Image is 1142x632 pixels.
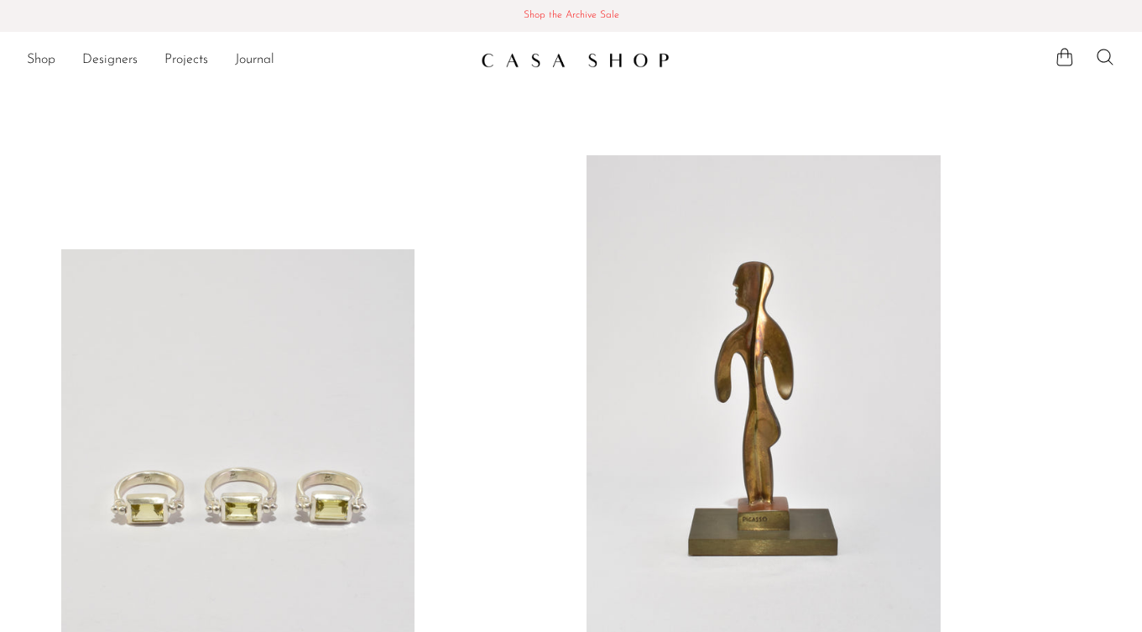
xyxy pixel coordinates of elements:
[82,50,138,71] a: Designers
[164,50,208,71] a: Projects
[27,46,467,75] nav: Desktop navigation
[235,50,274,71] a: Journal
[27,46,467,75] ul: NEW HEADER MENU
[13,7,1129,25] span: Shop the Archive Sale
[27,50,55,71] a: Shop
